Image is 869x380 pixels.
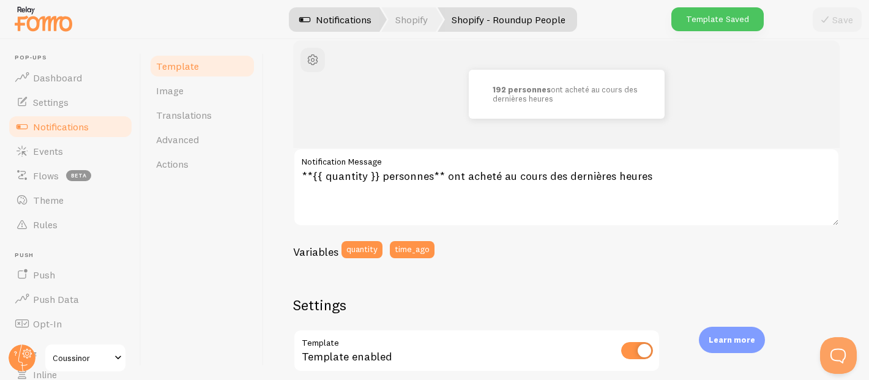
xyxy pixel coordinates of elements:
a: Push [7,263,133,287]
a: Coussinor [44,343,127,373]
a: Translations [149,103,256,127]
span: Opt-In [33,318,62,330]
h3: Variables [293,245,338,259]
a: Events [7,139,133,163]
div: Template enabled [293,329,660,374]
iframe: Help Scout Beacon - Open [820,337,857,374]
span: Image [156,84,184,97]
a: Dashboard [7,65,133,90]
a: Flows beta [7,163,133,188]
span: Advanced [156,133,199,146]
span: Dashboard [33,72,82,84]
img: fomo-relay-logo-orange.svg [13,3,74,34]
a: Advanced [149,127,256,152]
span: Settings [33,96,69,108]
div: Learn more [699,327,765,353]
p: ont acheté au cours des dernières heures [493,85,640,103]
span: Push Data [33,293,79,305]
a: Push Data [7,287,133,311]
a: Rules [7,212,133,237]
button: time_ago [390,241,434,258]
span: Flows [33,170,59,182]
span: Pop-ups [15,54,133,62]
label: Notification Message [293,148,840,169]
span: Notifications [33,121,89,133]
span: Theme [33,194,64,206]
a: Opt-In [7,311,133,336]
p: Learn more [709,334,755,346]
a: Template [149,54,256,78]
a: Theme [7,188,133,212]
span: Coussinor [53,351,111,365]
button: quantity [341,241,382,258]
span: Events [33,145,63,157]
a: Notifications [7,114,133,139]
span: Push [15,251,133,259]
span: Push [33,269,55,281]
span: Actions [156,158,188,170]
a: Image [149,78,256,103]
span: Translations [156,109,212,121]
span: beta [66,170,91,181]
span: Rules [33,218,58,231]
h2: Settings [293,296,660,315]
div: Template Saved [671,7,764,31]
span: Template [156,60,199,72]
a: Settings [7,90,133,114]
a: Actions [149,152,256,176]
strong: 192 personnes [493,84,551,94]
